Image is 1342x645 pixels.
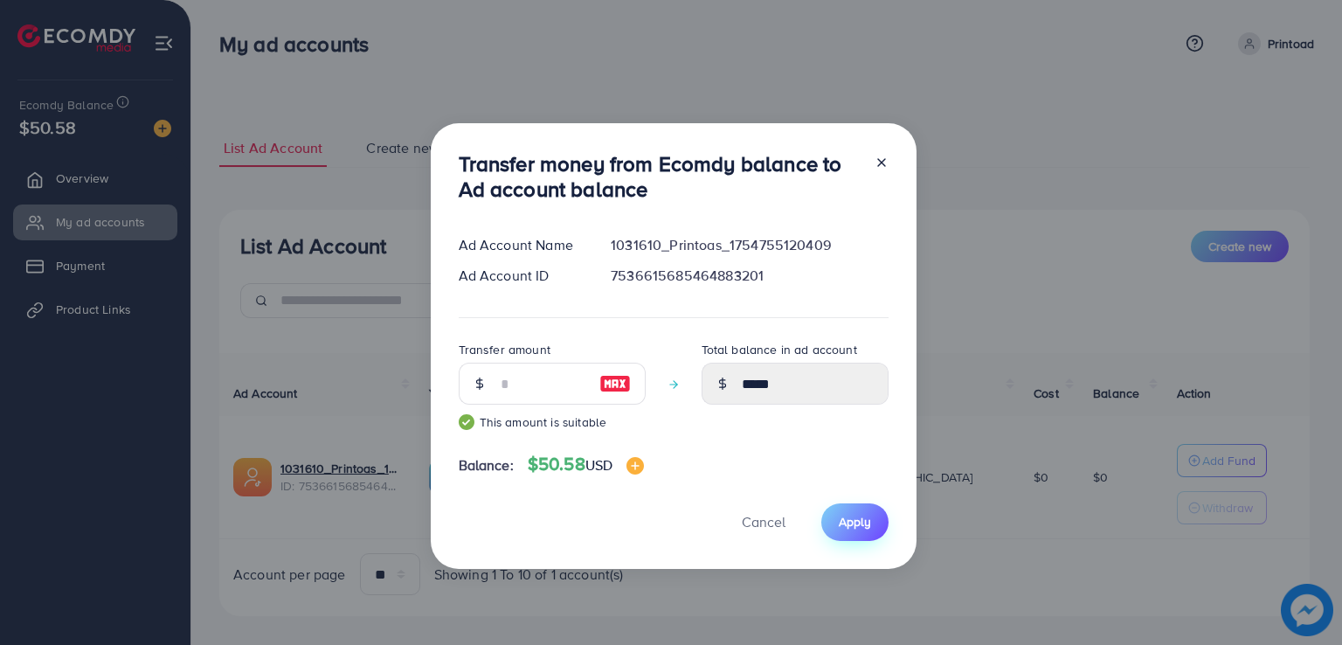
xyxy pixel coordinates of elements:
[597,266,902,286] div: 7536615685464883201
[742,512,785,531] span: Cancel
[459,413,646,431] small: This amount is suitable
[599,373,631,394] img: image
[821,503,889,541] button: Apply
[445,266,598,286] div: Ad Account ID
[459,341,550,358] label: Transfer amount
[839,513,871,531] span: Apply
[445,235,598,255] div: Ad Account Name
[585,455,612,475] span: USD
[459,151,861,202] h3: Transfer money from Ecomdy balance to Ad account balance
[626,457,644,475] img: image
[459,455,514,475] span: Balance:
[459,414,474,430] img: guide
[597,235,902,255] div: 1031610_Printoas_1754755120409
[528,454,644,475] h4: $50.58
[702,341,857,358] label: Total balance in ad account
[720,503,807,541] button: Cancel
